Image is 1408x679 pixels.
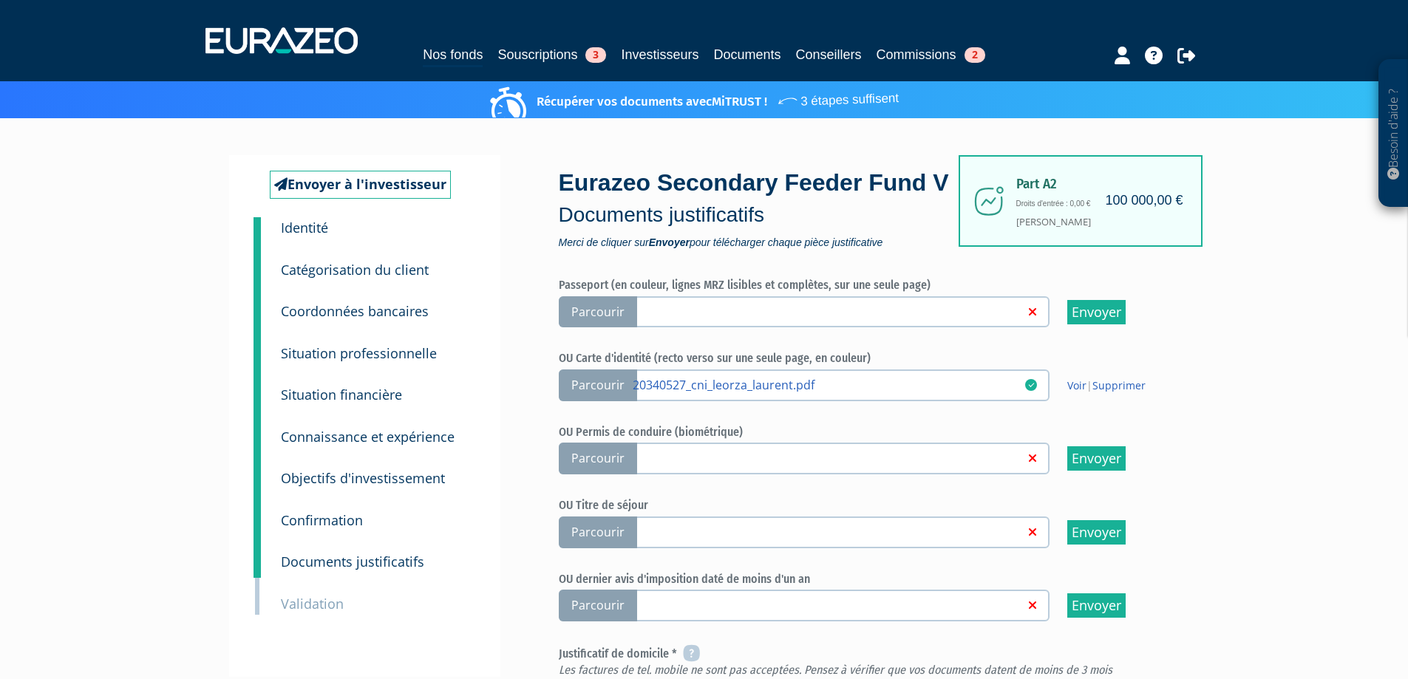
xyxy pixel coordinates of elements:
a: Souscriptions3 [497,44,606,65]
span: 2 [965,47,985,63]
a: 4 [254,323,261,369]
a: 9 [254,531,261,577]
a: 6 [254,406,261,452]
span: Parcourir [559,516,637,548]
span: 3 étapes suffisent [776,81,899,112]
span: Parcourir [559,443,637,474]
div: Eurazeo Secondary Feeder Fund V [559,166,965,248]
small: Documents justificatifs [281,553,424,570]
h6: OU Permis de conduire (biométrique) [559,426,1172,439]
span: | [1067,378,1146,393]
h6: OU dernier avis d'imposition daté de moins d'un an [559,573,1172,586]
a: 20340527_cni_leorza_laurent.pdf [633,377,1025,392]
span: Parcourir [559,590,637,621]
a: Voir [1067,378,1086,392]
input: Envoyer [1067,593,1126,618]
span: 3 [585,47,606,63]
input: Envoyer [1067,520,1126,545]
a: MiTRUST ! [712,94,767,109]
a: Envoyer à l'investisseur [270,171,451,199]
input: Envoyer [1067,446,1126,471]
strong: Envoyer [649,236,690,248]
p: Récupérer vos documents avec [494,85,899,111]
a: 3 [254,281,261,327]
h6: Justificatif de domicile * [559,646,1172,677]
a: 7 [254,448,261,494]
em: Les factures de tel. mobile ne sont pas acceptées. Pensez à vérifier que vos documents datent de ... [559,663,1112,677]
small: Validation [281,595,344,613]
a: Commissions2 [877,44,985,65]
span: Parcourir [559,369,637,401]
span: Merci de cliquer sur pour télécharger chaque pièce justificative [559,237,965,248]
small: Confirmation [281,511,363,529]
img: 1732889491-logotype_eurazeo_blanc_rvb.png [205,27,358,54]
a: Nos fonds [423,44,483,67]
input: Envoyer [1067,300,1126,324]
small: Objectifs d'investissement [281,469,445,487]
small: Identité [281,219,328,236]
h6: OU Carte d'identité (recto verso sur une seule page, en couleur) [559,352,1172,365]
small: Coordonnées bancaires [281,302,429,320]
i: 03/10/2025 15:45 [1025,379,1037,391]
a: Investisseurs [621,44,698,65]
small: Catégorisation du client [281,261,429,279]
a: 8 [254,490,261,536]
small: Connaissance et expérience [281,428,455,446]
p: Besoin d'aide ? [1385,67,1402,200]
small: Situation financière [281,386,402,403]
a: Supprimer [1092,378,1146,392]
span: Parcourir [559,296,637,328]
a: Conseillers [796,44,862,65]
a: 2 [254,239,261,285]
h6: Passeport (en couleur, lignes MRZ lisibles et complètes, sur une seule page) [559,279,1172,292]
a: 5 [254,364,261,410]
h6: OU Titre de séjour [559,499,1172,512]
p: Documents justificatifs [559,200,965,230]
a: 1 [254,217,261,247]
a: Documents [714,44,781,65]
small: Situation professionnelle [281,344,437,362]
